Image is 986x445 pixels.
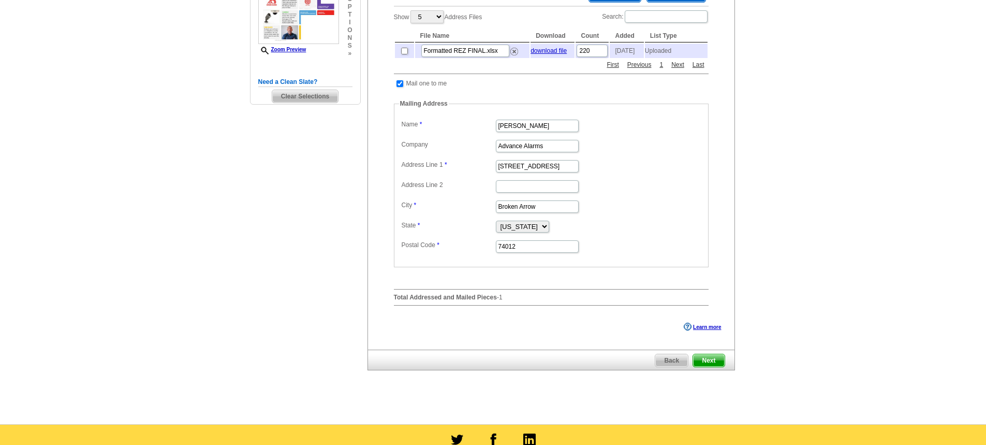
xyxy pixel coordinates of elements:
[684,323,721,331] a: Learn more
[531,47,567,54] a: download file
[347,34,352,42] span: n
[272,90,338,103] span: Clear Selections
[669,60,687,69] a: Next
[610,30,643,42] th: Added
[602,9,708,24] label: Search:
[499,294,503,301] span: 1
[402,240,495,250] label: Postal Code
[347,11,352,19] span: t
[625,60,654,69] a: Previous
[347,42,352,50] span: s
[399,99,449,108] legend: Mailing Address
[531,30,575,42] th: Download
[645,44,708,58] td: Uploaded
[402,160,495,169] label: Address Line 1
[655,354,688,367] a: Back
[604,60,621,69] a: First
[645,30,708,42] th: List Type
[510,48,518,55] img: delete.png
[779,204,986,445] iframe: LiveChat chat widget
[690,60,707,69] a: Last
[655,354,688,367] span: Back
[415,30,530,42] th: File Name
[347,26,352,34] span: o
[510,46,518,53] a: Remove this list
[347,3,352,11] span: p
[402,200,495,210] label: City
[693,354,724,367] span: Next
[402,120,495,129] label: Name
[347,19,352,26] span: i
[402,180,495,190] label: Address Line 2
[625,10,708,23] input: Search:
[394,9,482,24] label: Show Address Files
[576,30,609,42] th: Count
[410,10,444,23] select: ShowAddress Files
[394,294,497,301] strong: Total Addressed and Mailed Pieces
[347,50,352,58] span: »
[402,140,495,149] label: Company
[402,221,495,230] label: State
[657,60,666,69] a: 1
[258,77,352,87] h5: Need a Clean Slate?
[406,78,448,89] td: Mail one to me
[610,44,643,58] td: [DATE]
[258,47,306,52] a: Zoom Preview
